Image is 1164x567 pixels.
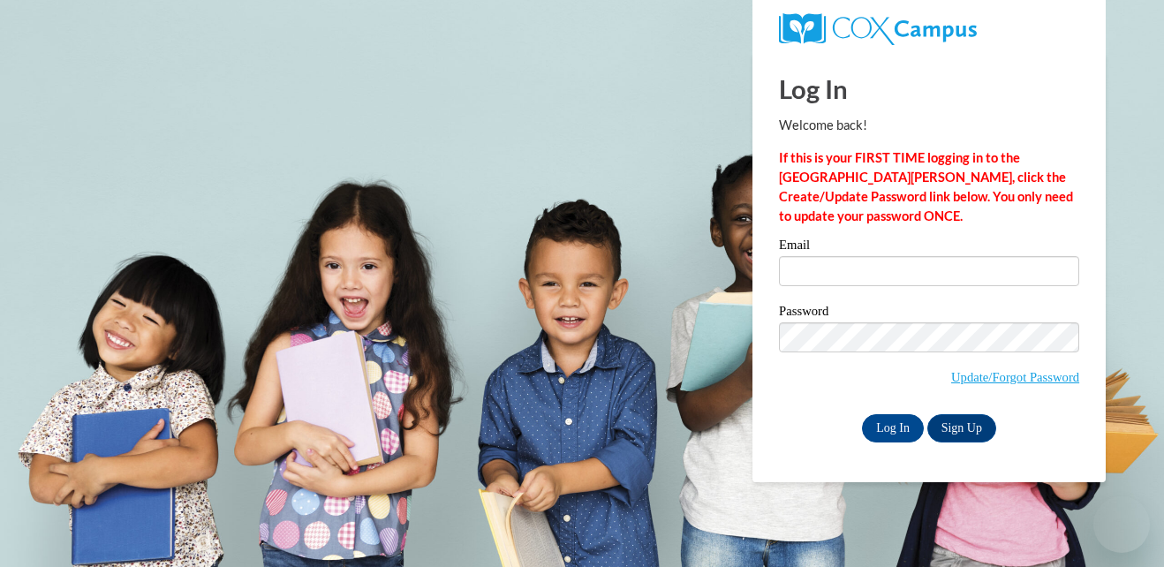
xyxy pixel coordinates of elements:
a: COX Campus [779,13,1079,45]
a: Sign Up [927,414,996,442]
a: Update/Forgot Password [951,370,1079,384]
input: Log In [862,414,924,442]
label: Password [779,305,1079,322]
label: Email [779,238,1079,256]
img: COX Campus [779,13,977,45]
p: Welcome back! [779,116,1079,135]
h1: Log In [779,71,1079,107]
iframe: Button to launch messaging window [1093,496,1150,553]
strong: If this is your FIRST TIME logging in to the [GEOGRAPHIC_DATA][PERSON_NAME], click the Create/Upd... [779,150,1073,223]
